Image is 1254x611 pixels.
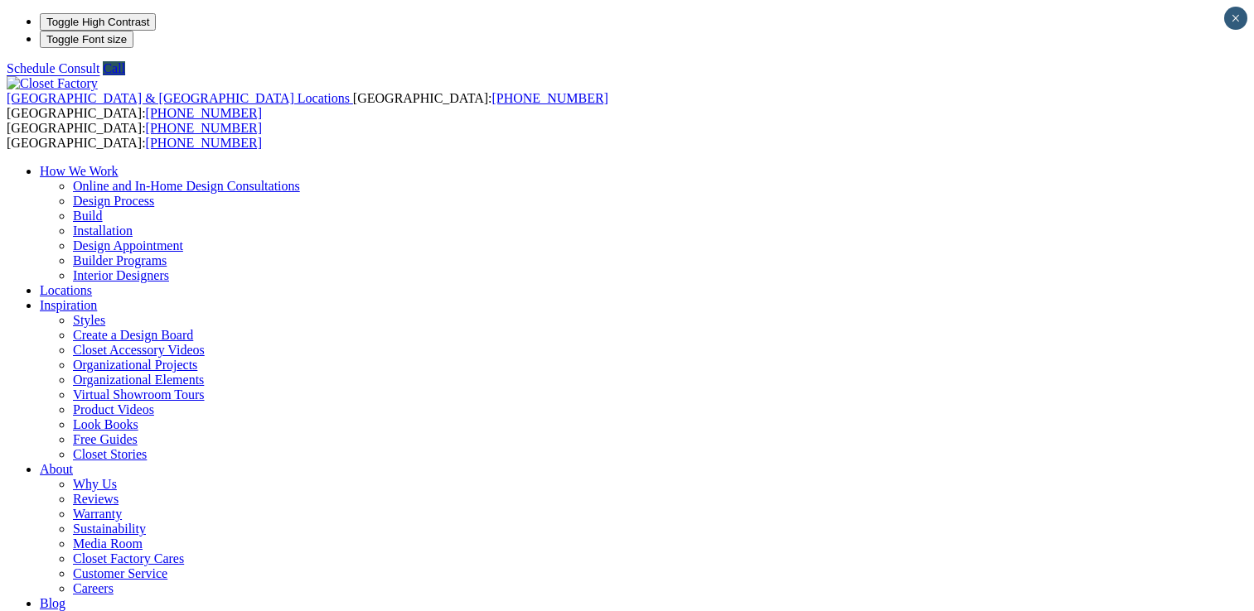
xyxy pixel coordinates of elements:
a: Create a Design Board [73,328,193,342]
a: Reviews [73,492,119,506]
span: [GEOGRAPHIC_DATA]: [GEOGRAPHIC_DATA]: [7,121,262,150]
a: Schedule Consult [7,61,99,75]
a: Organizational Projects [73,358,197,372]
a: Inspiration [40,298,97,312]
a: About [40,462,73,476]
a: Interior Designers [73,268,169,282]
a: Why Us [73,477,117,491]
a: Locations [40,283,92,297]
span: Toggle High Contrast [46,16,149,28]
a: Closet Factory Cares [73,551,184,565]
a: Warranty [73,507,122,521]
span: [GEOGRAPHIC_DATA] & [GEOGRAPHIC_DATA] Locations [7,91,350,105]
a: Blog [40,596,65,610]
span: Toggle Font size [46,33,127,46]
a: Installation [73,224,133,238]
a: Free Guides [73,432,138,446]
span: [GEOGRAPHIC_DATA]: [GEOGRAPHIC_DATA]: [7,91,608,120]
a: Styles [73,313,105,327]
a: Closet Accessory Videos [73,343,205,357]
a: Call [103,61,125,75]
a: Online and In-Home Design Consultations [73,179,300,193]
a: Design Appointment [73,238,183,253]
button: Toggle Font size [40,31,133,48]
a: Sustainability [73,522,146,536]
a: Look Books [73,417,138,431]
a: [PHONE_NUMBER] [146,121,262,135]
a: [PHONE_NUMBER] [146,106,262,120]
a: Virtual Showroom Tours [73,387,205,402]
a: Media Room [73,536,143,551]
a: Design Process [73,194,154,208]
a: Product Videos [73,402,154,416]
a: How We Work [40,164,119,178]
a: Customer Service [73,566,167,580]
button: Toggle High Contrast [40,13,156,31]
a: Organizational Elements [73,373,204,387]
img: Closet Factory [7,76,98,91]
button: Close [1224,7,1247,30]
a: Closet Stories [73,447,147,461]
a: Builder Programs [73,253,167,267]
a: [GEOGRAPHIC_DATA] & [GEOGRAPHIC_DATA] Locations [7,91,353,105]
a: Careers [73,581,114,595]
a: [PHONE_NUMBER] [491,91,608,105]
a: Build [73,209,103,223]
a: [PHONE_NUMBER] [146,136,262,150]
